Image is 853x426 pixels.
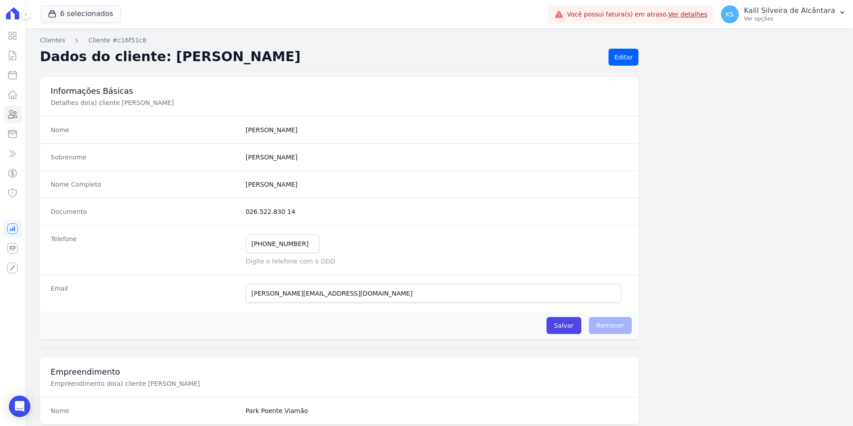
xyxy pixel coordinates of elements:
a: Cliente #c16f51c8 [88,36,146,45]
dd: [PERSON_NAME] [246,153,629,162]
h3: Informações Básicas [51,86,629,96]
span: Você possui fatura(s) em atraso. [567,10,708,19]
button: 6 selecionados [40,5,121,22]
a: Clientes [40,36,65,45]
p: Digite o telefone com o DDD [246,257,629,266]
h2: Dados do cliente: [PERSON_NAME] [40,49,601,66]
dd: Park Poente Viamão [246,406,629,415]
p: Ver opções [744,15,835,22]
p: Empreendimento do(a) cliente [PERSON_NAME] [51,379,351,388]
button: KS Kalil Silveira de Alcântara Ver opções [714,2,853,27]
dt: Documento [51,207,239,216]
span: KS [726,11,734,17]
div: Open Intercom Messenger [9,396,30,417]
dd: 026.522.830 14 [246,207,629,216]
input: Salvar [547,317,581,334]
dt: Telefone [51,234,239,266]
span: Remover [589,317,632,334]
dt: Nome [51,125,239,134]
a: Ver detalhes [668,11,708,18]
p: Detalhes do(a) cliente [PERSON_NAME] [51,98,351,107]
nav: Breadcrumb [40,36,839,45]
dt: Nome [51,406,239,415]
dt: Email [51,284,239,303]
dt: Nome Completo [51,180,239,189]
h3: Empreendimento [51,367,629,377]
dd: [PERSON_NAME] [246,125,629,134]
a: Editar [609,49,638,66]
p: Kalil Silveira de Alcântara [744,6,835,15]
dt: Sobrenome [51,153,239,162]
dd: [PERSON_NAME] [246,180,629,189]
